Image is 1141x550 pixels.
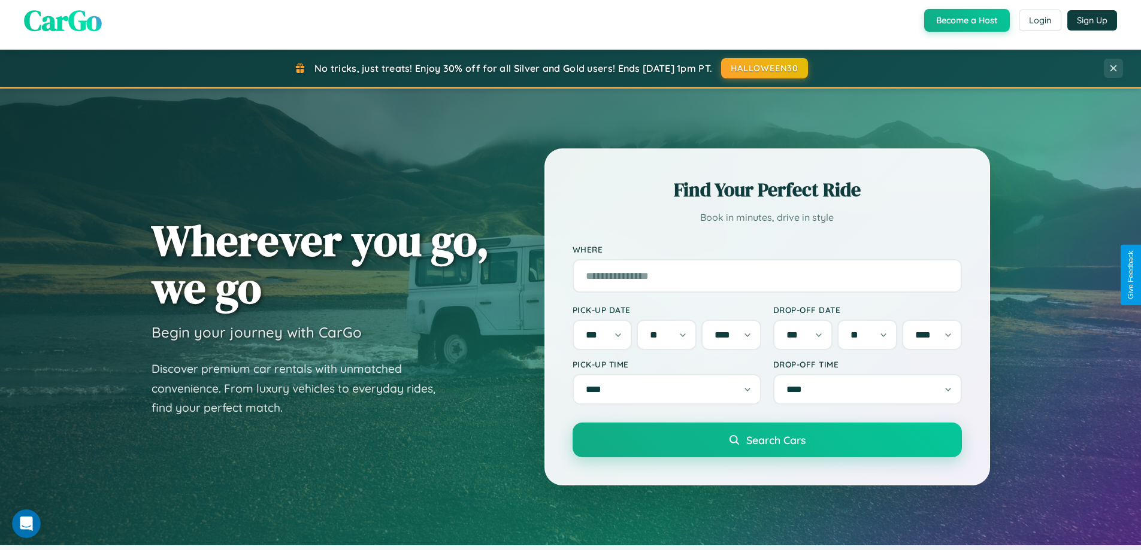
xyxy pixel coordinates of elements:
h2: Find Your Perfect Ride [573,177,962,203]
p: Book in minutes, drive in style [573,209,962,226]
h1: Wherever you go, we go [152,217,489,311]
button: Become a Host [924,9,1010,32]
h3: Begin your journey with CarGo [152,323,362,341]
label: Pick-up Date [573,305,761,315]
p: Discover premium car rentals with unmatched convenience. From luxury vehicles to everyday rides, ... [152,359,451,418]
label: Where [573,244,962,254]
div: Give Feedback [1127,251,1135,299]
label: Drop-off Time [773,359,962,369]
button: HALLOWEEN30 [721,58,808,78]
span: No tricks, just treats! Enjoy 30% off for all Silver and Gold users! Ends [DATE] 1pm PT. [314,62,712,74]
label: Drop-off Date [773,305,962,315]
label: Pick-up Time [573,359,761,369]
button: Sign Up [1067,10,1117,31]
iframe: Intercom live chat [12,509,41,538]
span: CarGo [24,1,102,40]
span: Search Cars [746,433,806,446]
button: Search Cars [573,423,962,457]
button: Login [1019,10,1061,31]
